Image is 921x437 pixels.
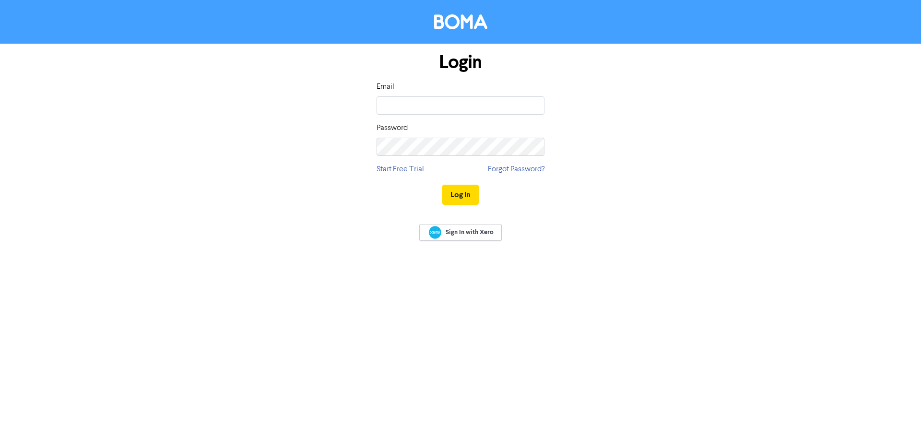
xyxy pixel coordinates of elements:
h1: Login [377,51,544,73]
img: Xero logo [429,226,441,239]
a: Forgot Password? [488,164,544,175]
button: Log In [442,185,479,205]
img: BOMA Logo [434,14,487,29]
iframe: Chat Widget [873,391,921,437]
a: Sign In with Xero [419,224,502,241]
span: Sign In with Xero [446,228,494,236]
label: Email [377,81,394,93]
a: Start Free Trial [377,164,424,175]
label: Password [377,122,408,134]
